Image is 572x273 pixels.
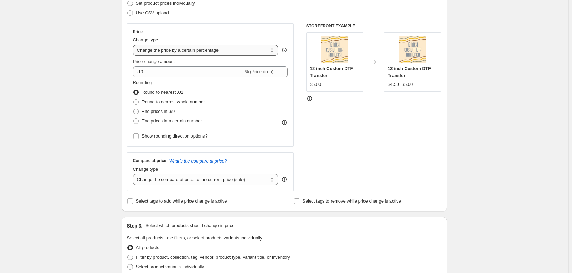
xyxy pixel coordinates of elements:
[302,198,401,204] span: Select tags to remove while price change is active
[142,118,202,123] span: End prices in a certain number
[133,29,143,35] h3: Price
[310,66,353,78] span: 12 inch Custom DTF Transfer
[127,222,143,229] h2: Step 3.
[136,10,169,15] span: Use CSV upload
[136,245,159,250] span: All products
[399,36,426,63] img: Earthline_Collection_Images-82_80x.png
[142,99,205,104] span: Round to nearest whole number
[133,66,244,77] input: -15
[133,80,152,85] span: Rounding
[142,90,183,95] span: Round to nearest .01
[133,59,175,64] span: Price change amount
[136,198,227,204] span: Select tags to add while price change is active
[310,81,321,88] div: $5.00
[306,23,442,29] h6: STOREFRONT EXAMPLE
[145,222,234,229] p: Select which products should change in price
[402,81,413,88] strike: $5.00
[136,1,195,6] span: Set product prices individually
[142,133,208,139] span: Show rounding direction options?
[133,167,158,172] span: Change type
[127,235,262,240] span: Select all products, use filters, or select products variants individually
[136,255,290,260] span: Filter by product, collection, tag, vendor, product type, variant title, or inventory
[245,69,273,74] span: % (Price drop)
[321,36,348,63] img: Earthline_Collection_Images-82_80x.png
[133,37,158,42] span: Change type
[281,176,288,183] div: help
[169,158,227,164] button: What's the compare at price?
[142,109,175,114] span: End prices in .99
[136,264,204,269] span: Select product variants individually
[281,47,288,53] div: help
[388,81,399,88] div: $4.50
[133,158,166,164] h3: Compare at price
[388,66,431,78] span: 12 inch Custom DTF Transfer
